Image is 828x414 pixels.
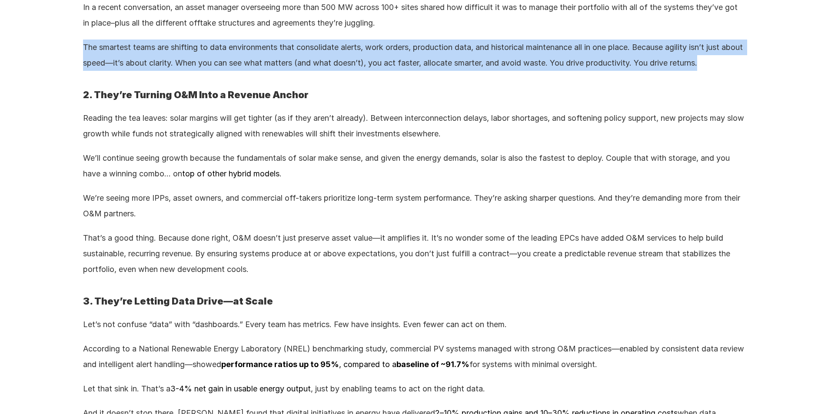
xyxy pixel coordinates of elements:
p: Let’s not confuse “data” with “dashboards.” Every team has metrics. Few have insights. Even fewer... [83,317,745,332]
p: Let that sink in. That’s a , just by enabling teams to act on the right data. [83,381,745,397]
a: top of other hybrid models [182,169,279,178]
p: The smartest teams are shifting to data environments that consolidate alerts, work orders, produc... [83,40,745,71]
p: We’ll continue seeing growth because the fundamentals of solar make sense, and given the energy d... [83,150,745,182]
p: That’s a good thing. Because done right, O&M doesn’t just preserve asset value—it amplifies it. I... [83,230,745,277]
iframe: Chat Widget [785,372,828,414]
p: According to a National Renewable Energy Laboratory (NREL) benchmarking study, commercial PV syst... [83,341,745,372]
strong: performance ratios up to 95% [221,360,339,369]
p: Reading the tea leaves: solar margins will get tighter (as if they aren’t already). Between inter... [83,110,745,142]
a: performance ratios up to 95%, compared to abaseline of ~91.7% [221,360,469,369]
p: We’re seeing more IPPs, asset owners, and commercial off-takers prioritize long-term system perfo... [83,190,745,222]
strong: 2. They’re Turning O&M Into a Revenue Anchor [83,89,309,100]
strong: baseline of ~91.7% [396,360,469,369]
strong: 3. They’re Letting Data Drive—at Scale [83,295,273,307]
a: 3-4% net gain in usable energy output [170,384,311,393]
